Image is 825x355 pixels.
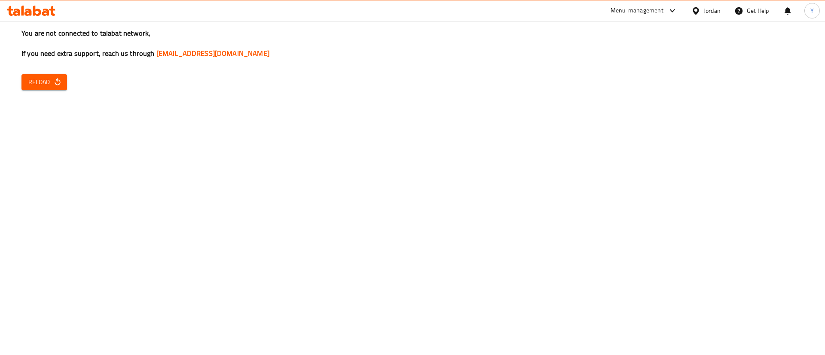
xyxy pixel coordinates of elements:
[704,6,721,15] div: Jordan
[21,74,67,90] button: Reload
[21,28,804,58] h3: You are not connected to talabat network, If you need extra support, reach us through
[156,47,269,60] a: [EMAIL_ADDRESS][DOMAIN_NAME]
[810,6,814,15] span: Y
[28,77,60,88] span: Reload
[611,6,663,16] div: Menu-management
